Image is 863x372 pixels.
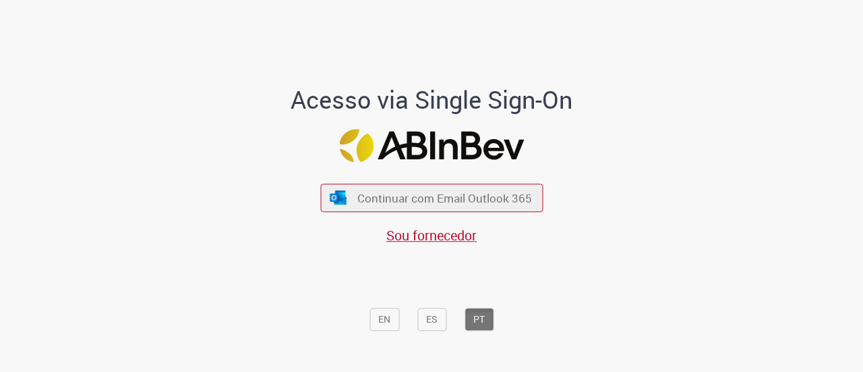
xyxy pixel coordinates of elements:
button: ES [417,308,446,331]
button: PT [465,308,494,331]
img: ícone Azure/Microsoft 360 [329,190,348,205]
button: ícone Azure/Microsoft 360 Continuar com Email Outlook 365 [320,184,543,212]
a: Sou fornecedor [386,226,477,244]
button: EN [369,308,399,331]
img: Logo ABInBev [339,129,524,162]
h1: Acesso via Single Sign-On [245,86,619,113]
span: Continuar com Email Outlook 365 [357,190,532,206]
